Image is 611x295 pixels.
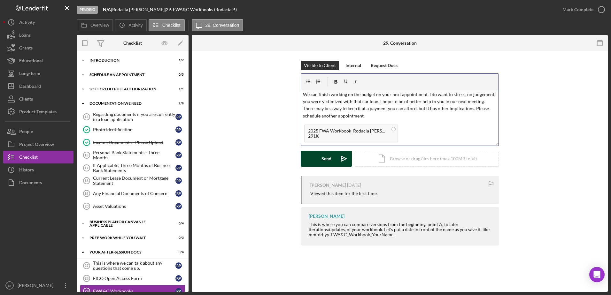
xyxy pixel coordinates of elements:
div: | [103,7,112,12]
div: 0 / 3 [172,236,184,240]
time: 2025-09-04 19:09 [347,183,361,188]
div: R P [175,126,182,133]
tspan: 19 [84,192,88,195]
div: 0 / 4 [172,250,184,254]
div: R P [175,165,182,171]
tspan: 18 [84,179,88,183]
div: 0 / 4 [172,222,184,225]
div: Current Lease Document or Mortgage Statement [93,176,175,186]
div: Viewed this item for the first time. [310,191,378,196]
div: [PERSON_NAME] [310,183,346,188]
div: Checklist [123,41,142,46]
div: This is where you can compare versions from the beginning, point A, to later iterations/updates, ... [309,222,492,237]
div: Regarding documents if you are currently in a loan application [93,112,175,122]
div: 1 / 7 [172,58,184,62]
a: 20Asset ValuationsRP [80,200,185,213]
button: History [3,163,73,176]
tspan: 16 [84,153,88,157]
div: Personal Bank Statements - Three Months [93,150,175,160]
p: We can finish working on the budget on your next appointment. I do want to stress, no judgement, ... [303,91,497,120]
a: Long-Term [3,67,73,80]
div: Checklist [19,151,38,165]
button: Visible to Client [301,61,339,70]
label: Overview [90,23,109,28]
button: ET[PERSON_NAME] [3,279,73,292]
button: Checklist [149,19,185,31]
button: Send [301,151,352,167]
div: Any Financial Documents of Concern [93,191,175,196]
tspan: 20 [85,204,89,208]
div: Mark Complete [562,3,593,16]
a: Income Documents - Please UploadRP [80,136,185,149]
div: FICO Open Access Form [93,276,175,281]
div: Open Intercom Messenger [589,267,605,282]
div: 291K [308,133,388,139]
div: Visible to Client [304,61,336,70]
b: N/A [103,7,111,12]
button: Activity [115,19,147,31]
div: Pending [77,6,98,14]
tspan: 29 [85,289,89,293]
div: Rodacia [PERSON_NAME] | [112,7,166,12]
div: Soft Credit Pull Authorization [89,87,168,91]
div: 2025 FWA Workbook_Rodacia [PERSON_NAME].xlsx [308,128,388,133]
button: Grants [3,42,73,54]
a: 19Any Financial Documents of ConcernRP [80,187,185,200]
a: 28FICO Open Access FormRP [80,272,185,285]
button: Project Overview [3,138,73,151]
div: Documents [19,176,42,191]
div: 2 / 8 [172,102,184,105]
tspan: 17 [84,166,88,170]
div: Clients [19,93,33,107]
div: R P [175,114,182,120]
text: ET [8,284,12,287]
div: Request Docs [371,61,398,70]
button: Activity [3,16,73,29]
div: Photo Identification [93,127,175,132]
button: Product Templates [3,105,73,118]
a: Dashboard [3,80,73,93]
div: Internal [345,61,361,70]
div: R P [175,190,182,197]
div: Grants [19,42,33,56]
div: R P [175,275,182,282]
div: [PERSON_NAME] [16,279,58,293]
div: Asset Valuations [93,204,175,209]
div: R P [175,139,182,146]
div: [PERSON_NAME] [309,214,344,219]
a: 17If Applicable, Three Months of Business Bank StatementsRP [80,162,185,174]
button: Request Docs [367,61,401,70]
button: People [3,125,73,138]
div: R P [175,203,182,209]
div: Introduction [89,58,168,62]
div: Product Templates [19,105,57,120]
div: Send [321,151,331,167]
div: R P [175,262,182,269]
a: Photo IdentificationRP [80,123,185,136]
button: Educational [3,54,73,67]
div: R P [175,178,182,184]
button: Overview [77,19,113,31]
label: Checklist [162,23,181,28]
div: This is where we can talk about any questions that come up. [93,261,175,271]
button: Documents [3,176,73,189]
button: Checklist [3,151,73,163]
div: R P [175,288,182,294]
div: Dashboard [19,80,41,94]
a: 18Current Lease Document or Mortgage StatementRP [80,174,185,187]
div: Business Plan or Canvas, if applicable [89,220,168,227]
div: Schedule An Appointment [89,73,168,77]
button: Internal [342,61,364,70]
label: 29. Conversation [205,23,239,28]
div: 29. Conversation [383,41,417,46]
div: Project Overview [19,138,54,152]
div: Your After-Session Docs [89,250,168,254]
